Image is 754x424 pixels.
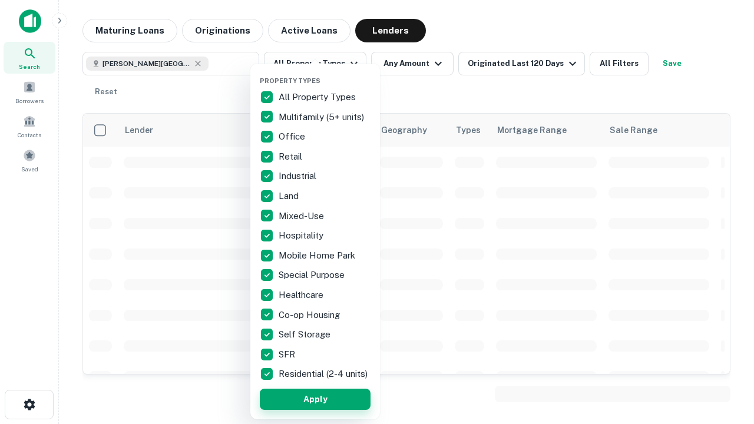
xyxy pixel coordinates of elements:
[279,327,333,342] p: Self Storage
[279,268,347,282] p: Special Purpose
[695,292,754,349] iframe: Chat Widget
[279,130,307,144] p: Office
[279,90,358,104] p: All Property Types
[279,367,370,381] p: Residential (2-4 units)
[279,169,319,183] p: Industrial
[279,150,305,164] p: Retail
[279,347,297,362] p: SFR
[260,77,320,84] span: Property Types
[279,228,326,243] p: Hospitality
[279,288,326,302] p: Healthcare
[279,249,358,263] p: Mobile Home Park
[279,308,342,322] p: Co-op Housing
[260,389,371,410] button: Apply
[279,110,366,124] p: Multifamily (5+ units)
[279,189,301,203] p: Land
[279,209,326,223] p: Mixed-Use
